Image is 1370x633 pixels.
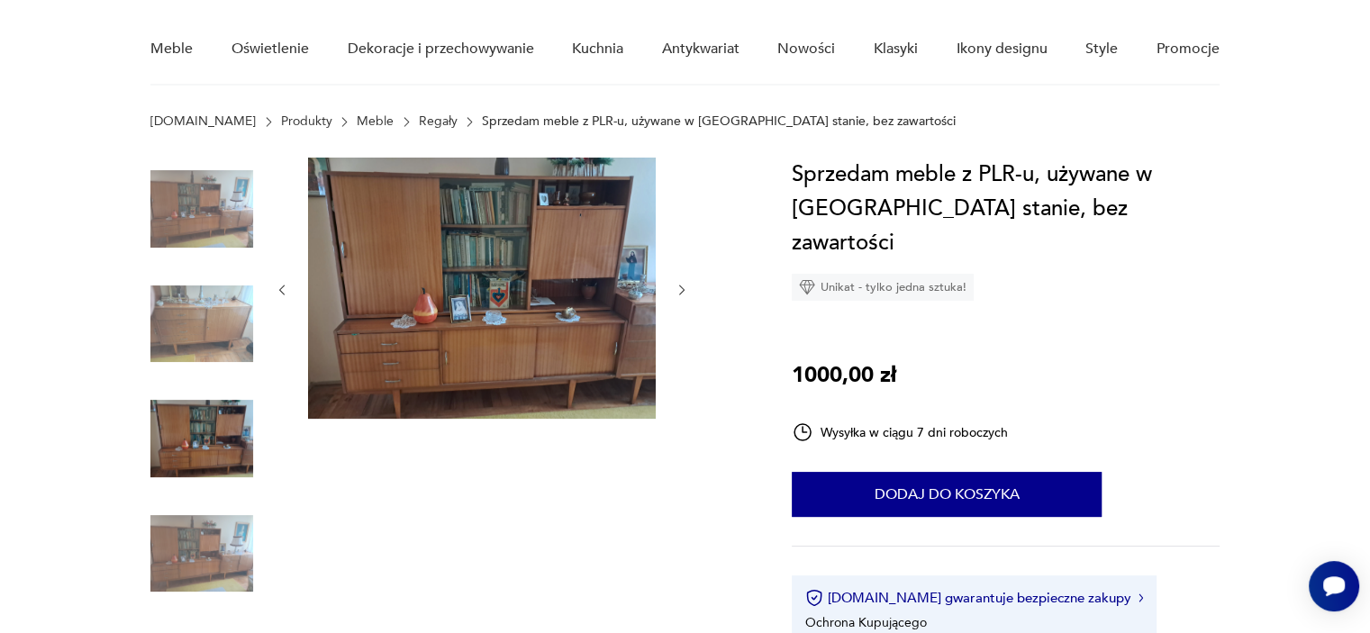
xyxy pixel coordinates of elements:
a: Kuchnia [572,14,623,84]
a: Dekoracje i przechowywanie [347,14,533,84]
button: [DOMAIN_NAME] gwarantuje bezpieczne zakupy [805,589,1143,607]
a: Meble [150,14,193,84]
img: Zdjęcie produktu Sprzedam meble z PLR-u, używane w dobrym stanie, bez zawartości [308,158,656,419]
a: Klasyki [874,14,918,84]
a: Oświetlenie [231,14,309,84]
a: Ikony designu [956,14,1047,84]
img: Zdjęcie produktu Sprzedam meble z PLR-u, używane w dobrym stanie, bez zawartości [150,158,253,260]
a: Style [1085,14,1118,84]
img: Ikona certyfikatu [805,589,823,607]
img: Ikona strzałki w prawo [1139,593,1144,602]
a: Meble [357,114,394,129]
a: Antykwariat [662,14,739,84]
a: Produkty [281,114,332,129]
h1: Sprzedam meble z PLR-u, używane w [GEOGRAPHIC_DATA] stanie, bez zawartości [792,158,1220,260]
a: Promocje [1157,14,1220,84]
img: Zdjęcie produktu Sprzedam meble z PLR-u, używane w dobrym stanie, bez zawartości [150,502,253,605]
img: Ikona diamentu [799,279,815,295]
div: Unikat - tylko jedna sztuka! [792,274,974,301]
p: Sprzedam meble z PLR-u, używane w [GEOGRAPHIC_DATA] stanie, bez zawartości [482,114,956,129]
p: 1000,00 zł [792,358,896,393]
a: Nowości [777,14,835,84]
img: Zdjęcie produktu Sprzedam meble z PLR-u, używane w dobrym stanie, bez zawartości [150,273,253,375]
a: [DOMAIN_NAME] [150,114,256,129]
div: Wysyłka w ciągu 7 dni roboczych [792,421,1008,443]
a: Regały [419,114,458,129]
button: Dodaj do koszyka [792,472,1102,517]
iframe: Smartsupp widget button [1309,561,1359,611]
img: Zdjęcie produktu Sprzedam meble z PLR-u, używane w dobrym stanie, bez zawartości [150,387,253,490]
li: Ochrona Kupującego [805,614,927,631]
